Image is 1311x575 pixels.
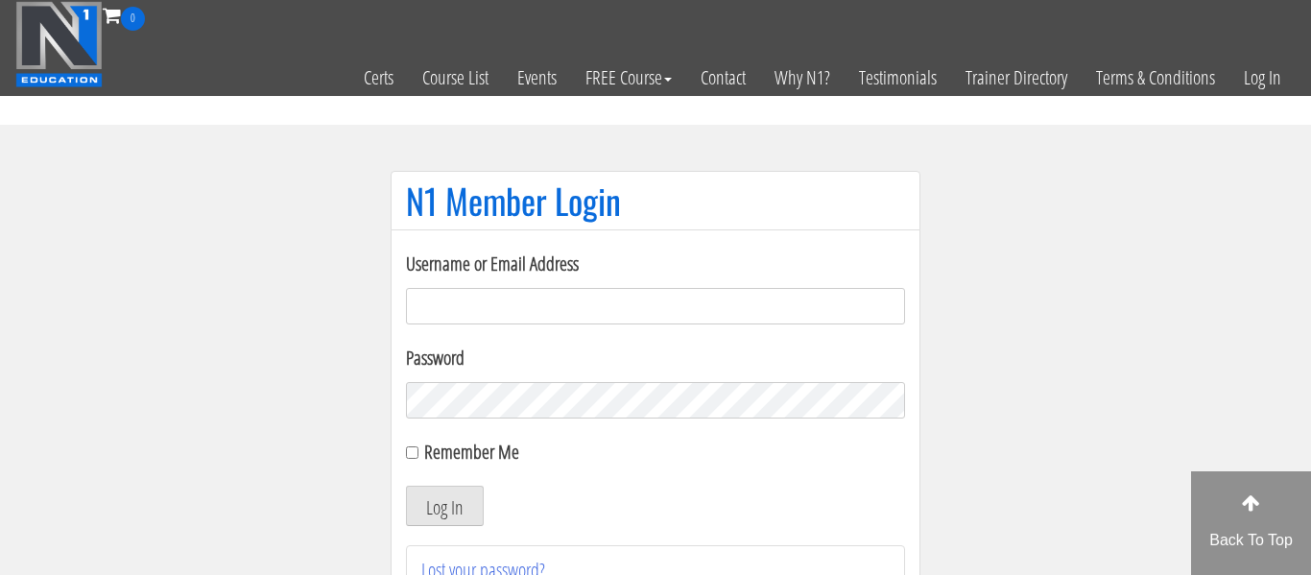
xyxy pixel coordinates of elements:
[1082,31,1229,125] a: Terms & Conditions
[406,250,905,278] label: Username or Email Address
[408,31,503,125] a: Course List
[103,2,145,28] a: 0
[406,486,484,526] button: Log In
[951,31,1082,125] a: Trainer Directory
[686,31,760,125] a: Contact
[406,181,905,220] h1: N1 Member Login
[503,31,571,125] a: Events
[121,7,145,31] span: 0
[845,31,951,125] a: Testimonials
[349,31,408,125] a: Certs
[1229,31,1296,125] a: Log In
[571,31,686,125] a: FREE Course
[406,344,905,372] label: Password
[760,31,845,125] a: Why N1?
[424,439,519,465] label: Remember Me
[15,1,103,87] img: n1-education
